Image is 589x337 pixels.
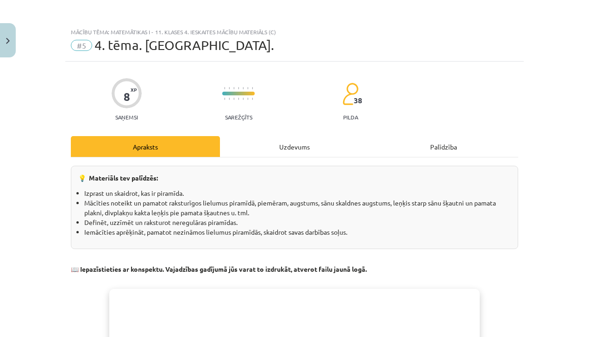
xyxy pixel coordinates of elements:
[220,136,369,157] div: Uzdevums
[369,136,518,157] div: Palīdzība
[94,37,274,53] span: 4. tēma. [GEOGRAPHIC_DATA].
[6,38,10,44] img: icon-close-lesson-0947bae3869378f0d4975bcd49f059093ad1ed9edebbc8119c70593378902aed.svg
[243,98,244,100] img: icon-short-line-57e1e144782c952c97e751825c79c345078a6d821885a25fce030b3d8c18986b.svg
[84,198,511,218] li: Mācīties noteikt un pamatot raksturīgos lielumus piramīdā, piemēram, augstums, sānu skaldnes augs...
[229,87,230,89] img: icon-short-line-57e1e144782c952c97e751825c79c345078a6d821885a25fce030b3d8c18986b.svg
[84,218,511,227] li: Definēt, uzzīmēt un raksturot neregulāras piramīdas.
[71,136,220,157] div: Apraksts
[354,96,362,105] span: 38
[252,87,253,89] img: icon-short-line-57e1e144782c952c97e751825c79c345078a6d821885a25fce030b3d8c18986b.svg
[124,90,130,103] div: 8
[225,114,252,120] p: Sarežģīts
[112,114,142,120] p: Saņemsi
[78,174,158,182] strong: 💡 Materiāls tev palīdzēs:
[224,98,225,100] img: icon-short-line-57e1e144782c952c97e751825c79c345078a6d821885a25fce030b3d8c18986b.svg
[84,188,511,198] li: Izprast un skaidrot, kas ir piramīda.
[71,29,518,35] div: Mācību tēma: Matemātikas i - 11. klases 4. ieskaites mācību materiāls (c)
[233,98,234,100] img: icon-short-line-57e1e144782c952c97e751825c79c345078a6d821885a25fce030b3d8c18986b.svg
[343,114,358,120] p: pilda
[243,87,244,89] img: icon-short-line-57e1e144782c952c97e751825c79c345078a6d821885a25fce030b3d8c18986b.svg
[238,98,239,100] img: icon-short-line-57e1e144782c952c97e751825c79c345078a6d821885a25fce030b3d8c18986b.svg
[131,87,137,92] span: XP
[84,227,511,237] li: Iemācīties aprēķināt, pamatot nezināmos lielumus piramīdās, skaidrot savas darbības soļus.
[247,87,248,89] img: icon-short-line-57e1e144782c952c97e751825c79c345078a6d821885a25fce030b3d8c18986b.svg
[71,40,92,51] span: #5
[71,265,367,273] strong: 📖 Iepazīstieties ar konspektu. Vajadzības gadījumā jūs varat to izdrukāt, atverot failu jaunā logā.
[233,87,234,89] img: icon-short-line-57e1e144782c952c97e751825c79c345078a6d821885a25fce030b3d8c18986b.svg
[247,98,248,100] img: icon-short-line-57e1e144782c952c97e751825c79c345078a6d821885a25fce030b3d8c18986b.svg
[224,87,225,89] img: icon-short-line-57e1e144782c952c97e751825c79c345078a6d821885a25fce030b3d8c18986b.svg
[252,98,253,100] img: icon-short-line-57e1e144782c952c97e751825c79c345078a6d821885a25fce030b3d8c18986b.svg
[229,98,230,100] img: icon-short-line-57e1e144782c952c97e751825c79c345078a6d821885a25fce030b3d8c18986b.svg
[342,82,358,106] img: students-c634bb4e5e11cddfef0936a35e636f08e4e9abd3cc4e673bd6f9a4125e45ecb1.svg
[238,87,239,89] img: icon-short-line-57e1e144782c952c97e751825c79c345078a6d821885a25fce030b3d8c18986b.svg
